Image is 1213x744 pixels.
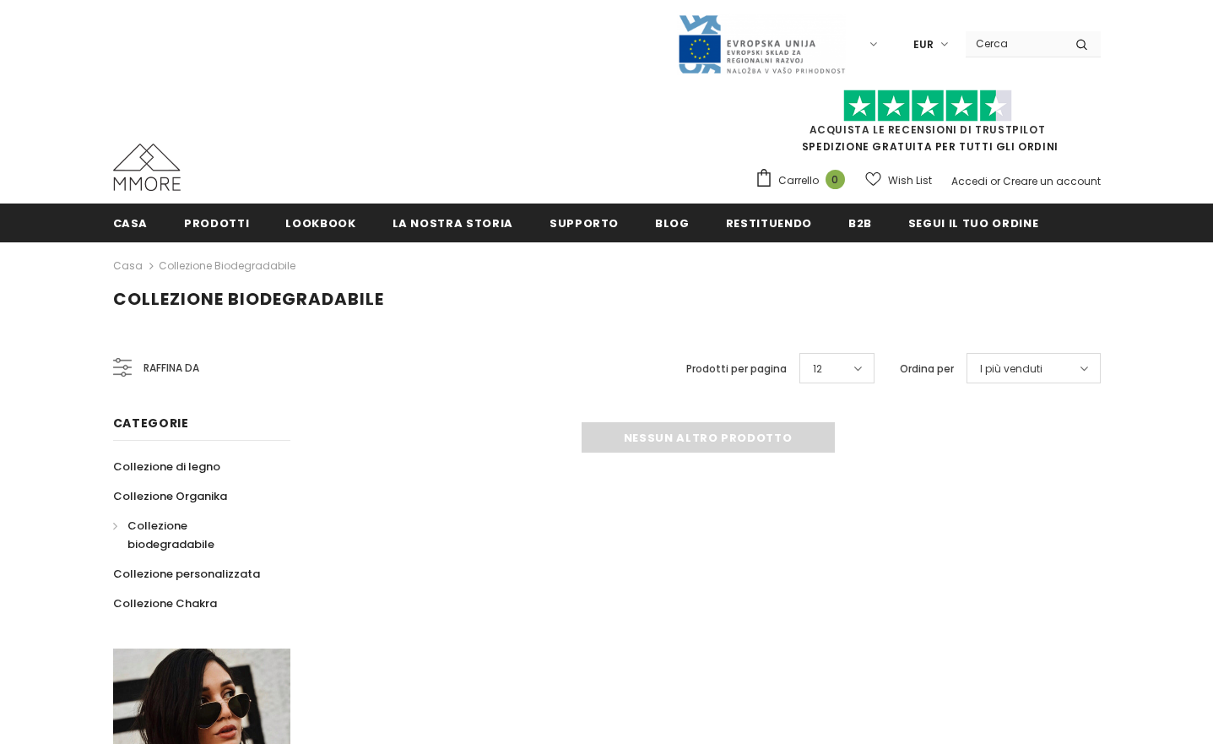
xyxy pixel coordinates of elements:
img: Fidati di Pilot Stars [843,90,1012,122]
a: Blog [655,204,690,242]
a: Prodotti [184,204,249,242]
span: Segui il tuo ordine [908,215,1038,231]
a: Collezione biodegradabile [113,511,272,559]
span: Categorie [113,415,189,432]
span: or [990,174,1000,188]
span: Collezione Chakra [113,595,217,611]
span: 12 [813,361,822,377]
a: La nostra storia [393,204,513,242]
a: Casa [113,204,149,242]
img: Javni Razpis [677,14,846,75]
a: Lookbook [285,204,355,242]
span: B2B [848,215,872,231]
span: Carrello [778,172,819,189]
input: Search Site [966,31,1063,56]
img: Casi MMORE [113,144,181,191]
span: Prodotti [184,215,249,231]
span: Collezione di legno [113,459,220,475]
a: Accedi [951,174,988,188]
span: Collezione Organika [113,488,227,504]
span: Collezione personalizzata [113,566,260,582]
a: B2B [848,204,872,242]
span: Blog [655,215,690,231]
span: SPEDIZIONE GRATUITA PER TUTTI GLI ORDINI [755,97,1101,154]
a: Collezione Organika [113,481,227,511]
span: Collezione biodegradabile [113,287,384,311]
span: I più venduti [980,361,1042,377]
a: Collezione Chakra [113,589,217,618]
span: Wish List [888,172,932,189]
a: Restituendo [726,204,812,242]
span: Raffina da [144,359,199,377]
a: Wish List [865,166,932,195]
a: Javni Razpis [677,36,846,51]
a: Collezione di legno [113,452,220,481]
span: supporto [550,215,619,231]
span: 0 [826,170,845,189]
a: Acquista le recensioni di TrustPilot [810,122,1046,137]
span: EUR [913,36,934,53]
label: Ordina per [900,361,954,377]
a: Carrello 0 [755,168,853,193]
a: Segui il tuo ordine [908,204,1038,242]
span: Lookbook [285,215,355,231]
a: Collezione biodegradabile [159,258,295,273]
a: supporto [550,204,619,242]
label: Prodotti per pagina [686,361,787,377]
span: La nostra storia [393,215,513,231]
span: Restituendo [726,215,812,231]
a: Creare un account [1003,174,1101,188]
span: Collezione biodegradabile [127,518,214,552]
span: Casa [113,215,149,231]
a: Collezione personalizzata [113,559,260,589]
a: Casa [113,256,143,276]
